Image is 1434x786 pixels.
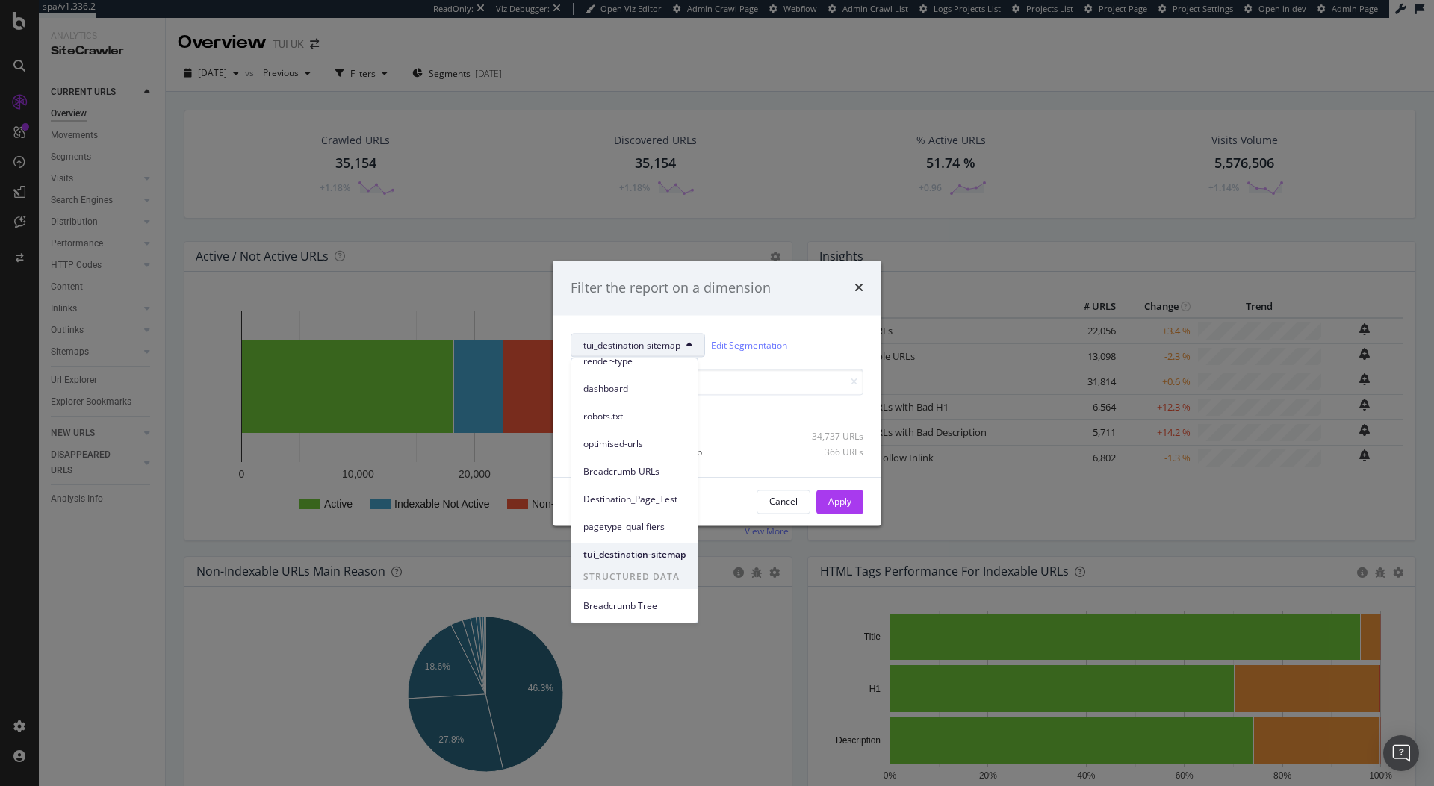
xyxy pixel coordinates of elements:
a: Edit Segmentation [711,337,787,353]
span: STRUCTURED DATA [571,565,698,589]
span: Breadcrumb Tree [583,599,686,613]
span: optimised-urls [583,437,686,451]
div: modal [553,261,881,525]
button: Apply [816,490,863,514]
span: robots.txt [583,410,686,423]
div: Select all data available [571,408,863,420]
button: tui_destination-sitemap [571,334,705,358]
span: Breadcrumb-URLs [583,465,686,478]
input: Search [571,369,863,396]
div: Apply [828,495,851,508]
span: pagetype_qualifiers [583,520,686,534]
div: Open Intercom Messenger [1383,735,1419,771]
span: tui_destination-sitemap [583,548,686,561]
div: times [854,278,863,298]
div: 34,737 URLs [790,431,863,443]
span: render-type [583,355,686,368]
span: Destination_Page_Test [583,493,686,506]
span: tui_destination-sitemap [583,339,680,352]
div: Cancel [769,495,798,508]
span: dashboard [583,382,686,396]
div: 366 URLs [790,446,863,459]
div: Filter the report on a dimension [571,278,771,298]
button: Cancel [757,490,810,514]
